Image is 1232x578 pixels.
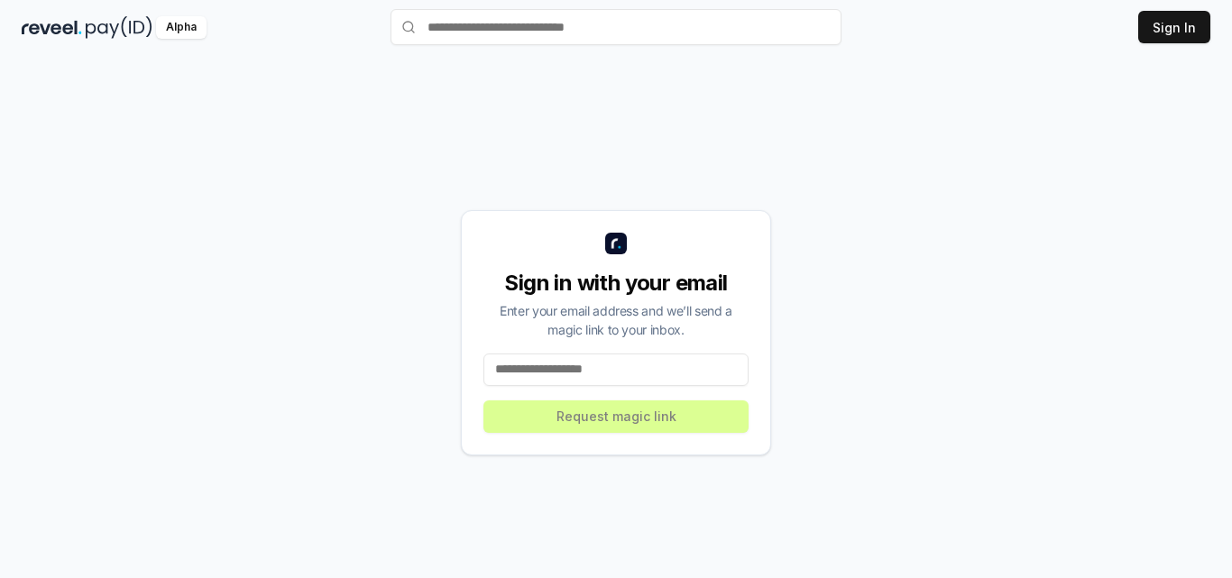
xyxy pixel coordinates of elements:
img: reveel_dark [22,16,82,39]
div: Alpha [156,16,207,39]
img: logo_small [605,233,627,254]
button: Sign In [1138,11,1210,43]
div: Sign in with your email [483,269,749,298]
div: Enter your email address and we’ll send a magic link to your inbox. [483,301,749,339]
img: pay_id [86,16,152,39]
